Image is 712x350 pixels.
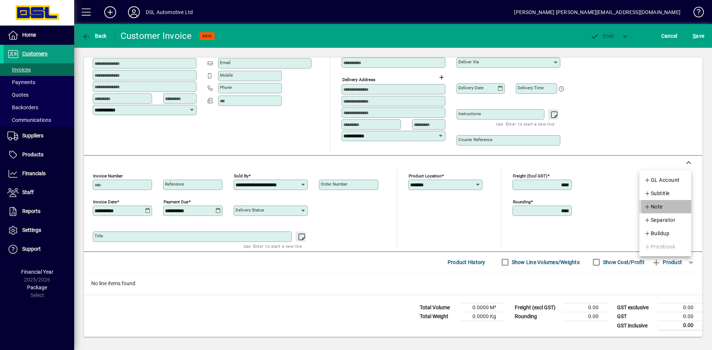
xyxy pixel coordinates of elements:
button: Subtitle [639,187,691,200]
button: Separator [639,213,691,227]
button: Buildup [639,227,691,240]
button: Note [639,200,691,213]
span: GL Account [644,176,680,184]
span: Buildup [644,229,669,238]
span: Pricebook [644,242,675,251]
span: Note [644,202,663,211]
button: GL Account [639,173,691,187]
button: Pricebook [639,240,691,253]
span: Separator [644,216,675,224]
span: Subtitle [644,189,670,198]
